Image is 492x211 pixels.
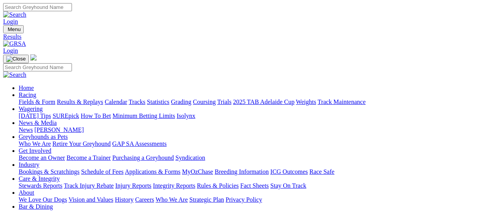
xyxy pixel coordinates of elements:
[226,196,262,203] a: Privacy Policy
[309,168,334,175] a: Race Safe
[296,99,316,105] a: Weights
[19,85,34,91] a: Home
[19,126,33,133] a: News
[112,140,167,147] a: GAP SA Assessments
[193,99,216,105] a: Coursing
[34,126,84,133] a: [PERSON_NAME]
[19,140,489,147] div: Greyhounds as Pets
[81,168,123,175] a: Schedule of Fees
[318,99,366,105] a: Track Maintenance
[153,182,195,189] a: Integrity Reports
[19,147,51,154] a: Get Involved
[112,112,175,119] a: Minimum Betting Limits
[19,99,55,105] a: Fields & Form
[171,99,191,105] a: Grading
[19,126,489,133] div: News & Media
[19,154,489,161] div: Get Involved
[3,47,18,54] a: Login
[19,92,36,98] a: Racing
[8,26,21,32] span: Menu
[3,33,489,40] a: Results
[112,154,174,161] a: Purchasing a Greyhound
[125,168,180,175] a: Applications & Forms
[147,99,170,105] a: Statistics
[115,196,133,203] a: History
[270,168,308,175] a: ICG Outcomes
[129,99,145,105] a: Tracks
[175,154,205,161] a: Syndication
[19,175,60,182] a: Care & Integrity
[3,40,26,47] img: GRSA
[19,168,79,175] a: Bookings & Scratchings
[19,119,57,126] a: News & Media
[19,196,67,203] a: We Love Our Dogs
[67,154,111,161] a: Become a Trainer
[81,112,111,119] a: How To Bet
[19,189,34,196] a: About
[19,154,65,161] a: Become an Owner
[68,196,113,203] a: Vision and Values
[19,182,62,189] a: Stewards Reports
[19,99,489,105] div: Racing
[57,99,103,105] a: Results & Replays
[115,182,151,189] a: Injury Reports
[30,54,37,61] img: logo-grsa-white.png
[19,112,51,119] a: [DATE] Tips
[182,168,213,175] a: MyOzChase
[6,56,26,62] img: Close
[177,112,195,119] a: Isolynx
[53,112,79,119] a: SUREpick
[156,196,188,203] a: Who We Are
[3,63,72,71] input: Search
[19,140,51,147] a: Who We Are
[3,71,26,78] img: Search
[19,168,489,175] div: Industry
[19,196,489,203] div: About
[53,140,111,147] a: Retire Your Greyhound
[19,105,43,112] a: Wagering
[197,182,239,189] a: Rules & Policies
[189,196,224,203] a: Strategic Plan
[215,168,269,175] a: Breeding Information
[233,99,294,105] a: 2025 TAB Adelaide Cup
[19,112,489,119] div: Wagering
[3,55,29,63] button: Toggle navigation
[19,203,53,210] a: Bar & Dining
[240,182,269,189] a: Fact Sheets
[270,182,306,189] a: Stay On Track
[3,25,24,33] button: Toggle navigation
[19,182,489,189] div: Care & Integrity
[3,3,72,11] input: Search
[3,18,18,25] a: Login
[105,99,127,105] a: Calendar
[135,196,154,203] a: Careers
[3,11,26,18] img: Search
[64,182,114,189] a: Track Injury Rebate
[217,99,231,105] a: Trials
[19,161,39,168] a: Industry
[19,133,68,140] a: Greyhounds as Pets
